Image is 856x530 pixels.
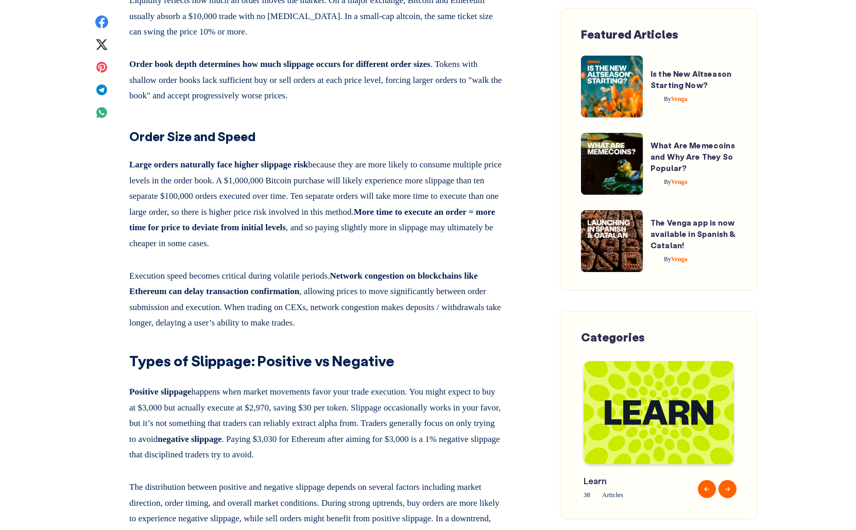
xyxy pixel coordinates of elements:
span: Venga [664,95,688,102]
span: Venga [664,255,688,263]
span: Categories [581,330,645,345]
button: Previous [698,480,716,498]
span: 38 Articles [584,489,679,501]
a: The Venga app is now available in Spanish & Catalan! [650,217,735,250]
strong: negative slippage [158,434,221,444]
p: because they are more likely to consume multiple price levels in the order book. A $1,000,000 Bit... [129,153,503,252]
a: Is the New Altseason Starting Now? [650,69,731,90]
p: happens when market movements favor your trade execution. You might expect to buy at $3,000 but a... [129,380,503,463]
span: Featured Articles [581,27,678,42]
span: By [664,178,671,185]
span: Venga [664,178,688,185]
strong: Order book depth determines how much slippage occurs for different order sizes [129,59,431,69]
a: ByVenga [650,178,688,185]
strong: Network congestion on blockchains like Ethereum can delay transaction confirmation [129,271,478,297]
button: Next [718,480,737,498]
strong: Large orders naturally face higher slippage risk [129,160,308,169]
p: Execution speed becomes critical during volatile periods. , allowing prices to move significantly... [129,264,503,331]
strong: Positive slippage [129,387,191,397]
span: Learn [584,474,679,487]
strong: Order Size and Speed [129,128,255,144]
a: ByVenga [650,255,688,263]
a: ByVenga [650,95,688,102]
span: By [664,95,671,102]
img: Blog-Tag-Cover---Learn.png [584,361,734,464]
a: What Are Memecoins and Why Are They So Popular? [650,140,735,173]
strong: Types of Slippage: Positive vs Negative [129,351,395,370]
p: . Tokens with shallow order books lack sufficient buy or sell orders at each price level, forcing... [129,53,503,104]
span: By [664,255,671,263]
